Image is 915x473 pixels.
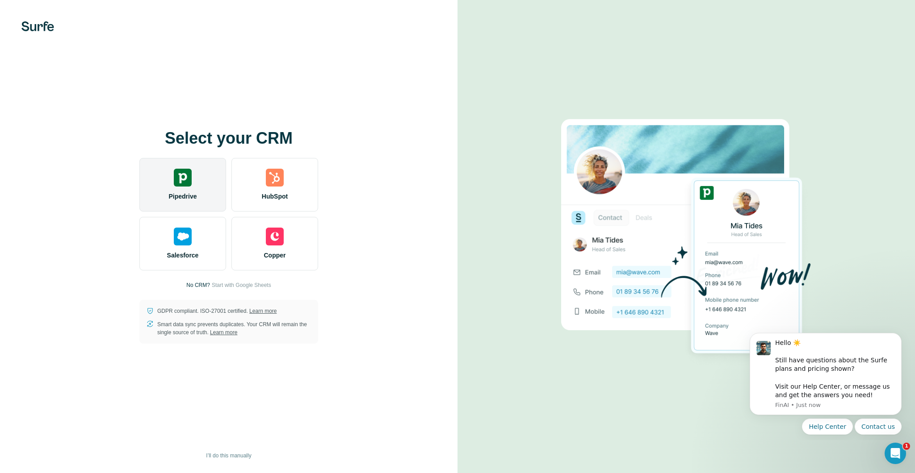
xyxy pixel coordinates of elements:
img: hubspot's logo [266,169,284,187]
button: Start with Google Sheets [212,281,271,289]
img: copper's logo [266,228,284,245]
span: 1 [903,443,910,450]
img: pipedrive's logo [174,169,192,187]
span: Pipedrive [168,192,197,201]
button: I’ll do this manually [200,449,257,462]
iframe: Intercom notifications message [736,325,915,440]
span: I’ll do this manually [206,452,251,460]
img: salesforce's logo [174,228,192,245]
a: Learn more [249,308,277,314]
span: HubSpot [262,192,288,201]
img: PIPEDRIVE image [561,104,811,369]
span: Salesforce [167,251,199,260]
span: Copper [264,251,286,260]
img: Surfe's logo [21,21,54,31]
p: GDPR compliant. ISO-27001 certified. [157,307,277,315]
a: Learn more [210,329,237,336]
p: Smart data sync prevents duplicates. Your CRM will remain the single source of truth. [157,320,311,336]
h1: Select your CRM [139,129,318,147]
iframe: Intercom live chat [885,443,906,464]
p: No CRM? [186,281,210,289]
